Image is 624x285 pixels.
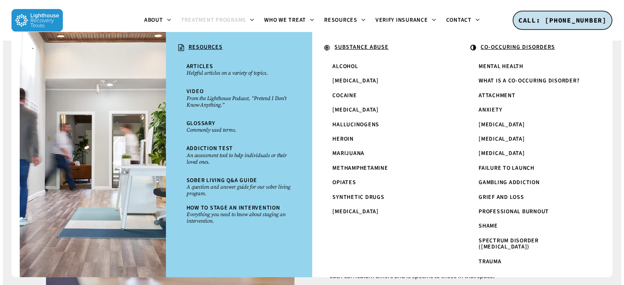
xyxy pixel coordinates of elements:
span: Contact [446,16,472,24]
a: . [28,40,158,55]
span: Sober Living Q&A Guide [187,176,258,185]
a: GlossaryCommonly used terms. [182,116,296,137]
a: VideoFrom the Lighthouse Podcast, “Pretend I Don’t Know Anything.” [182,84,296,112]
span: Mental Health [479,62,523,71]
a: SUBSTANCE ABUSE [320,40,450,56]
small: Commonly used terms. [187,127,292,133]
span: Professional Burnout [479,207,549,216]
u: RESOURCES [189,43,223,51]
span: Anxiety [479,106,502,114]
span: CALL: [PHONE_NUMBER] [518,16,607,24]
span: Who We Treat [264,16,306,24]
a: Heroin [329,132,442,146]
a: What is a Co-Occuring Disorder? [474,74,588,88]
a: Spectrum Disorder ([MEDICAL_DATA]) [474,234,588,255]
u: SUBSTANCE ABUSE [335,43,389,51]
span: Resources [324,16,357,24]
a: Gambling Addiction [474,176,588,190]
a: Contact [441,17,485,24]
span: What is a Co-Occuring Disorder? [479,77,579,85]
a: Synthetic Drugs [329,190,442,205]
small: A question and answer guide for our sober living program. [187,184,292,197]
span: Video [187,87,204,96]
span: [MEDICAL_DATA] [479,121,525,129]
a: [MEDICAL_DATA] [474,146,588,161]
a: [MEDICAL_DATA] [474,132,588,146]
a: Grief and Loss [474,190,588,205]
a: How To Stage An InterventionEverything you need to know about staging an intervention. [182,201,296,228]
a: Addiction TestAn assessment tool to help individuals or their loved ones. [182,141,296,169]
a: Cocaine [329,89,442,103]
small: Everything you need to know about staging an intervention. [187,211,292,224]
a: Shame [474,219,588,233]
span: . [32,43,34,51]
span: Methamphetamine [333,164,388,172]
span: [MEDICAL_DATA] [479,149,525,157]
a: Attachment [474,89,588,103]
span: Articles [187,62,213,71]
span: Verify Insurance [375,16,428,24]
span: Addiction Test [187,144,233,153]
a: Sober Living Q&A GuideA question and answer guide for our sober living program. [182,173,296,201]
a: [MEDICAL_DATA] [329,103,442,117]
small: Helpful articles on a variety of topics. [187,70,292,76]
small: From the Lighthouse Podcast, “Pretend I Don’t Know Anything.” [187,95,292,108]
span: Treatment Programs [181,16,246,24]
span: [MEDICAL_DATA] [479,135,525,143]
a: Mental Health [474,59,588,74]
span: [MEDICAL_DATA] [333,77,379,85]
span: Glossary [187,119,215,128]
a: Verify Insurance [371,17,441,24]
a: Resources [319,17,371,24]
span: Opiates [333,178,356,187]
span: [MEDICAL_DATA] [333,106,379,114]
span: Cocaine [333,91,357,100]
a: Who We Treat [259,17,319,24]
a: Failure to Launch [474,161,588,176]
a: About [139,17,176,24]
a: RESOURCES [174,40,304,56]
span: Failure to Launch [479,164,534,172]
u: CO-OCCURING DISORDERS [481,43,555,51]
span: Spectrum Disorder ([MEDICAL_DATA]) [479,237,539,251]
a: [MEDICAL_DATA] [329,205,442,219]
a: Marijuana [329,146,442,161]
a: Anxiety [474,103,588,117]
a: [MEDICAL_DATA] [329,74,442,88]
span: Marijuana [333,149,365,157]
a: Opiates [329,176,442,190]
a: ArticlesHelpful articles on a variety of topics. [182,59,296,80]
span: Alcohol [333,62,358,71]
a: Alcohol [329,59,442,74]
img: Lighthouse Recovery Texas [12,9,63,32]
a: [MEDICAL_DATA] [474,118,588,132]
a: CO-OCCURING DISORDERS [466,40,596,56]
span: Trauma [479,258,502,266]
span: Gambling Addiction [479,178,540,187]
span: Grief and Loss [479,193,524,201]
a: Treatment Programs [176,17,260,24]
span: Synthetic Drugs [333,193,385,201]
a: Methamphetamine [329,161,442,176]
span: [MEDICAL_DATA] [333,207,379,216]
span: About [144,16,163,24]
small: An assessment tool to help individuals or their loved ones. [187,152,292,165]
a: Trauma [474,255,588,269]
a: Professional Burnout [474,205,588,219]
a: CALL: [PHONE_NUMBER] [513,11,612,30]
span: Shame [479,222,498,230]
span: How To Stage An Intervention [187,204,280,212]
span: Heroin [333,135,354,143]
span: Attachment [479,91,516,100]
a: Hallucinogens [329,118,442,132]
span: Hallucinogens [333,121,380,129]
